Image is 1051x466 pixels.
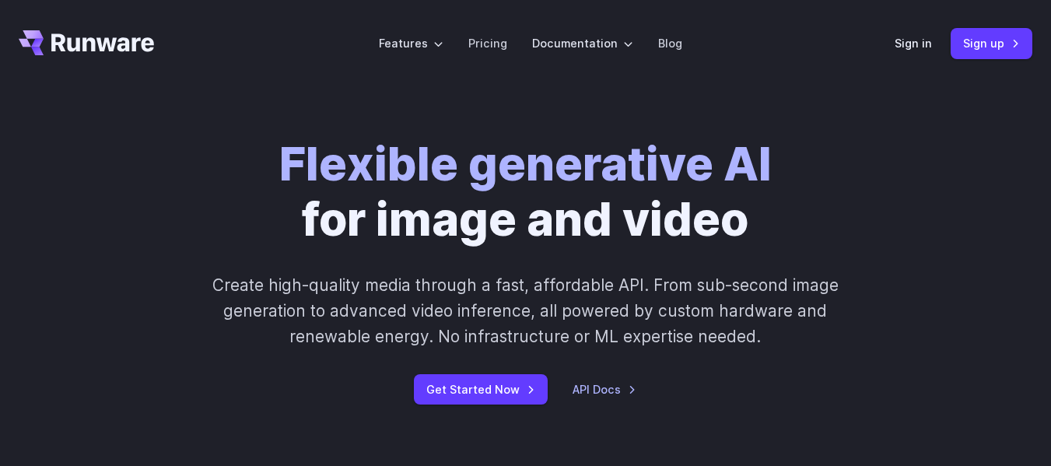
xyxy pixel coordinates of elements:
label: Features [379,34,443,52]
a: Pricing [468,34,507,52]
a: API Docs [573,380,636,398]
a: Sign up [951,28,1032,58]
h1: for image and video [279,137,772,247]
label: Documentation [532,34,633,52]
a: Blog [658,34,682,52]
a: Sign in [895,34,932,52]
p: Create high-quality media through a fast, affordable API. From sub-second image generation to adv... [201,272,850,350]
a: Go to / [19,30,154,55]
a: Get Started Now [414,374,548,405]
strong: Flexible generative AI [279,136,772,191]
